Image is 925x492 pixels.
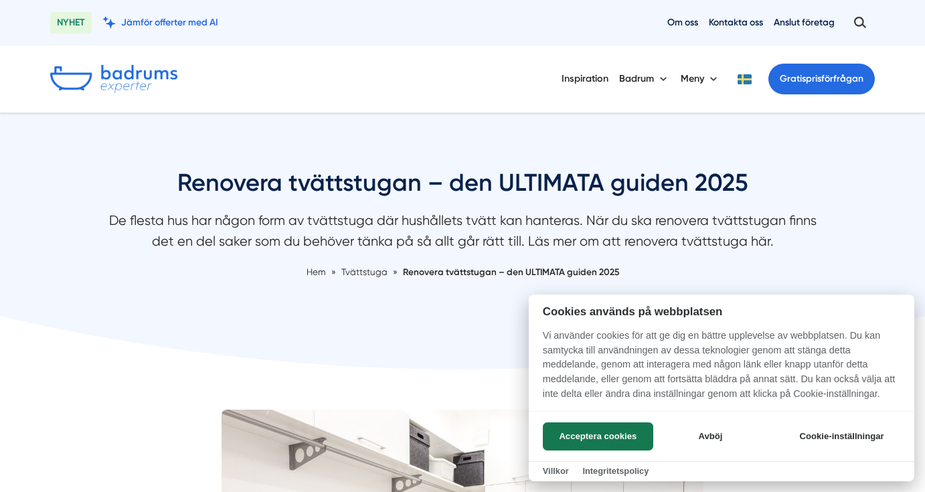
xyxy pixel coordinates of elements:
button: Cookie-inställningar [783,422,900,450]
button: Avböj [657,422,764,450]
h2: Cookies används på webbplatsen [529,305,914,318]
p: Vi använder cookies för att ge dig en bättre upplevelse av webbplatsen. Du kan samtycka till anvä... [529,329,914,410]
a: Integritetspolicy [582,466,649,476]
a: Villkor [543,466,569,476]
button: Acceptera cookies [543,422,653,450]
